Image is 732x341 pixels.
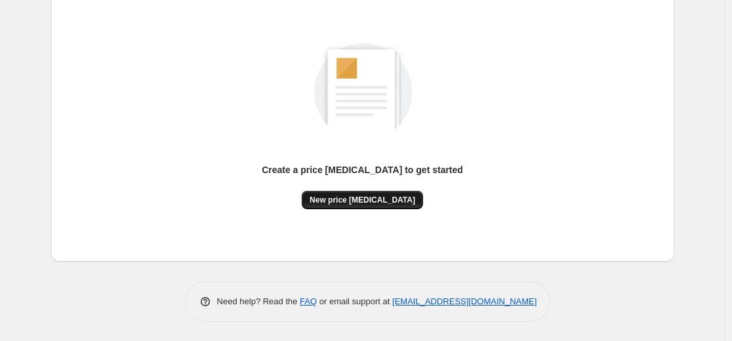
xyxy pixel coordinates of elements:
[262,163,463,176] p: Create a price [MEDICAL_DATA] to get started
[217,296,300,306] span: Need help? Read the
[302,191,423,209] button: New price [MEDICAL_DATA]
[310,195,415,205] span: New price [MEDICAL_DATA]
[392,296,537,306] a: [EMAIL_ADDRESS][DOMAIN_NAME]
[300,296,317,306] a: FAQ
[317,296,392,306] span: or email support at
